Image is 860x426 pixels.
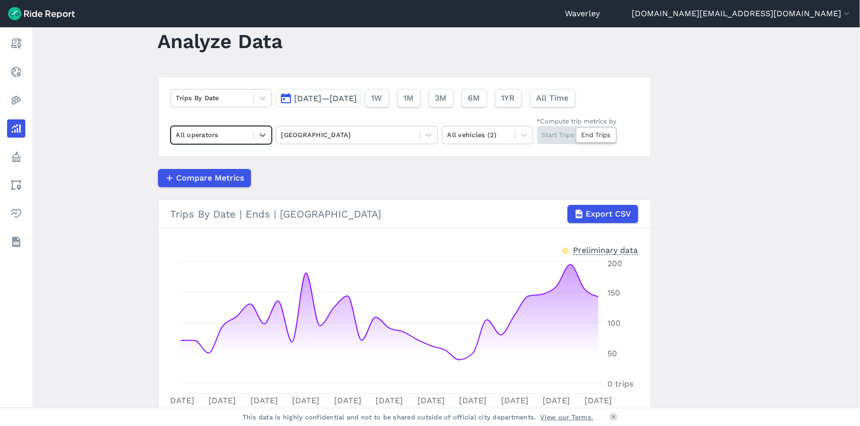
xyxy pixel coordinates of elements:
[7,91,25,109] a: Heatmaps
[334,396,361,405] tspan: [DATE]
[502,92,515,104] span: 1YR
[607,349,617,358] tspan: 50
[418,396,445,405] tspan: [DATE]
[585,396,612,405] tspan: [DATE]
[501,396,528,405] tspan: [DATE]
[7,34,25,53] a: Report
[543,396,570,405] tspan: [DATE]
[171,205,638,223] div: Trips By Date | Ends | [GEOGRAPHIC_DATA]
[177,172,244,184] span: Compare Metrics
[8,7,75,20] img: Ride Report
[607,318,621,328] tspan: 100
[7,148,25,166] a: Policy
[607,259,622,268] tspan: 200
[209,396,236,405] tspan: [DATE]
[7,204,25,223] a: Health
[158,27,283,55] h1: Analyze Data
[158,169,251,187] button: Compare Metrics
[468,92,480,104] span: 6M
[372,92,383,104] span: 1W
[251,396,278,405] tspan: [DATE]
[7,176,25,194] a: Areas
[574,244,638,255] div: Preliminary data
[365,89,389,107] button: 1W
[429,89,454,107] button: 3M
[397,89,421,107] button: 1M
[435,92,447,104] span: 3M
[462,89,487,107] button: 6M
[607,288,620,297] tspan: 150
[586,208,632,220] span: Export CSV
[7,119,25,138] a: Analyze
[565,8,600,20] a: Waverley
[7,63,25,81] a: Realtime
[292,396,319,405] tspan: [DATE]
[567,205,638,223] button: Export CSV
[167,396,194,405] tspan: [DATE]
[541,412,594,422] a: View our Terms.
[607,379,633,389] tspan: 0 trips
[495,89,522,107] button: 1YR
[276,89,361,107] button: [DATE]—[DATE]
[7,233,25,251] a: Datasets
[530,89,576,107] button: All Time
[537,92,569,104] span: All Time
[376,396,403,405] tspan: [DATE]
[295,94,357,103] span: [DATE]—[DATE]
[537,116,617,126] div: *Compute trip metrics by
[632,8,852,20] button: [DOMAIN_NAME][EMAIL_ADDRESS][DOMAIN_NAME]
[404,92,414,104] span: 1M
[459,396,486,405] tspan: [DATE]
